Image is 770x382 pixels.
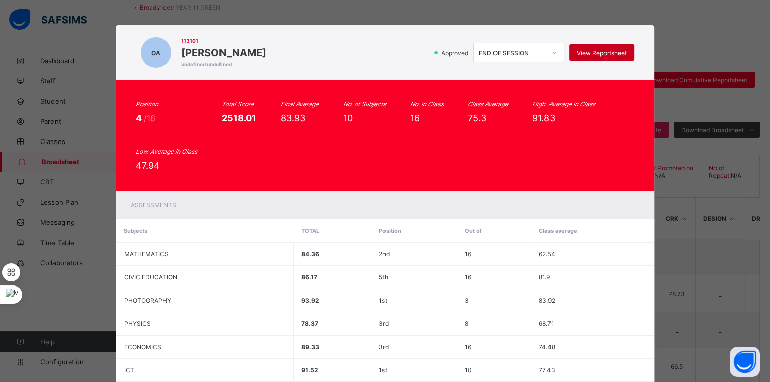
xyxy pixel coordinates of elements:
[222,100,254,108] i: Total Score
[301,227,319,234] span: Total
[136,100,158,108] i: Position
[343,113,353,123] span: 10
[124,273,177,281] span: CIVIC EDUCATION
[124,297,171,304] span: PHOTOGRAPHY
[465,343,471,351] span: 16
[730,347,760,377] button: Open asap
[468,100,508,108] i: Class Average
[379,227,401,234] span: Position
[124,250,169,258] span: MATHEMATICS
[379,366,387,374] span: 1st
[301,343,319,351] span: 89.33
[479,49,545,57] div: END OF SESSION
[465,273,471,281] span: 16
[124,320,151,327] span: PHYSICS
[343,100,386,108] i: No. of Subjects
[181,38,266,44] span: 113101
[124,366,134,374] span: ICT
[465,227,482,234] span: Out of
[281,100,319,108] i: Final Average
[222,113,256,123] span: 2518.01
[440,49,471,57] span: Approved
[379,250,390,258] span: 2nd
[465,250,471,258] span: 16
[465,366,472,374] span: 10
[539,297,555,304] span: 83.92
[124,227,147,234] span: Subjects
[379,297,387,304] span: 1st
[379,273,388,281] span: 5th
[281,113,305,123] span: 83.93
[301,297,319,304] span: 93.92
[465,297,469,304] span: 3
[539,250,555,258] span: 62.54
[539,343,555,351] span: 74.48
[465,320,468,327] span: 8
[301,320,318,327] span: 78.37
[151,49,160,57] span: OA
[468,113,486,123] span: 75.3
[410,113,420,123] span: 16
[379,320,389,327] span: 3rd
[539,227,577,234] span: Class average
[124,343,161,351] span: ECONOMICS
[301,366,318,374] span: 91.52
[136,160,160,171] span: 47.94
[577,49,627,57] span: View Reportsheet
[410,100,444,108] i: No. in Class
[539,366,555,374] span: 77.43
[144,113,155,123] span: /16
[301,273,317,281] span: 86.17
[532,100,595,108] i: High. Average in Class
[379,343,389,351] span: 3rd
[539,273,550,281] span: 81.9
[136,148,197,155] i: Low. Average in Class
[181,61,266,67] span: undefined undefined
[181,46,266,59] span: [PERSON_NAME]
[532,113,555,123] span: 91.83
[136,113,144,123] span: 4
[131,201,176,209] span: Assessments
[539,320,554,327] span: 68.71
[301,250,319,258] span: 84.36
